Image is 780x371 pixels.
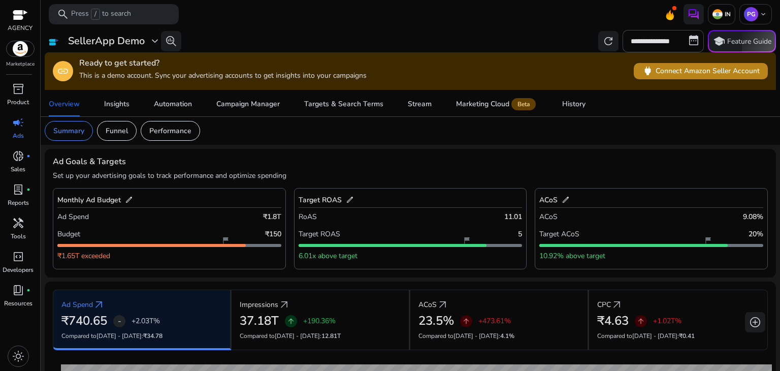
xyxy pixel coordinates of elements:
a: arrow_outward [93,299,105,311]
span: [DATE] - [DATE] [453,332,499,340]
div: Overview [49,101,80,108]
p: Reports [8,198,29,207]
p: CPC [597,299,611,310]
p: ACoS [418,299,437,310]
span: link [57,65,69,77]
p: Compared to : [61,331,222,341]
span: power [642,65,654,77]
p: Impressions [240,299,278,310]
h5: ACoS [539,196,558,205]
span: edit [346,196,354,204]
p: Compared to : [597,331,759,341]
h4: Ready to get started? [79,58,367,68]
p: ₹1.8T [263,211,281,222]
span: book_4 [12,284,24,296]
p: Summary [53,126,84,136]
p: Performance [149,126,191,136]
span: flag_2 [704,236,712,244]
div: Targets & Search Terms [304,101,383,108]
p: 5 [518,229,522,239]
span: fiber_manual_record [26,188,30,192]
p: Set up your advertising goals to track performance and optimize spending [53,170,768,181]
span: arrow_upward [637,317,645,325]
span: light_mode [12,350,24,362]
p: This is a demo account. Sync your advertising accounts to get insights into your campaigns [79,70,367,81]
p: Feature Guide [727,37,771,47]
div: History [562,101,586,108]
span: inventory_2 [12,83,24,95]
button: powerConnect Amazon Seller Account [634,63,768,79]
span: refresh [602,35,614,47]
a: arrow_outward [611,299,623,311]
span: 12.81T [321,332,341,340]
div: Stream [408,101,432,108]
span: school [713,35,725,47]
span: flag_2 [463,236,471,244]
p: Budget [57,229,80,239]
p: Ad Spend [61,299,93,310]
h3: SellerApp Demo [68,35,145,47]
p: +2.03T% [132,318,160,325]
h2: ₹740.65 [61,314,107,328]
span: ₹34.78 [143,332,162,340]
h2: 23.5% [418,314,454,328]
span: edit [562,196,570,204]
p: 9.08% [743,211,763,222]
p: IN [723,10,731,18]
span: Beta [511,98,536,110]
span: campaign [12,116,24,129]
span: ₹0.41 [679,332,695,340]
p: Target ROAS [299,229,340,239]
span: flag_2 [221,236,230,244]
span: / [91,9,100,20]
p: 20% [749,229,763,239]
div: Automation [154,101,192,108]
span: handyman [12,217,24,229]
p: Press to search [71,9,131,20]
img: amazon.svg [7,41,34,56]
span: arrow_outward [278,299,290,311]
p: Target ACoS [539,229,579,239]
p: ₹150 [265,229,281,239]
div: Marketing Cloud [456,100,538,108]
p: +473.61% [478,318,511,325]
p: Ads [13,131,24,140]
img: in.svg [712,9,723,19]
button: add_circle [745,312,765,332]
p: ₹1.65T exceeded [57,251,110,261]
span: lab_profile [12,183,24,196]
p: Resources [4,299,32,308]
span: [DATE] - [DATE] [96,332,142,340]
p: Ad Spend [57,211,89,222]
span: fiber_manual_record [26,288,30,292]
h5: Monthly Ad Budget [57,196,121,205]
span: donut_small [12,150,24,162]
h5: Target ROAS [299,196,342,205]
h2: ₹4.63 [597,314,629,328]
span: search [57,8,69,20]
span: 4.1% [500,332,514,340]
p: 10.92% above target [539,251,605,261]
span: keyboard_arrow_down [759,10,767,18]
a: arrow_outward [437,299,449,311]
p: Sales [11,165,25,174]
p: Marketplace [6,60,35,68]
span: arrow_upward [287,317,295,325]
p: Developers [3,265,34,274]
span: [DATE] - [DATE] [275,332,320,340]
p: Compared to : [418,331,579,341]
p: 6.01x above target [299,251,357,261]
div: Insights [104,101,129,108]
p: Product [7,98,29,107]
p: Tools [11,232,26,241]
span: edit [125,196,133,204]
span: Connect Amazon Seller Account [642,65,760,77]
span: code_blocks [12,251,24,263]
span: - [118,315,121,327]
span: add_circle [749,316,761,328]
button: refresh [598,31,619,51]
p: Compared to : [240,331,401,341]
